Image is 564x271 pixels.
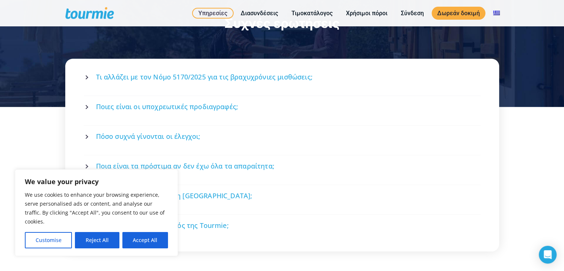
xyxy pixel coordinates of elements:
[25,177,168,186] p: We value your privacy
[96,72,313,82] span: Τι αλλάζει με τον Νόμο 5170/2025 για τις βραχυχρόνιες μισθώσεις;
[122,232,168,248] button: Accept All
[85,67,479,87] a: Τι αλλάζει με τον Νόμο 5170/2025 για τις βραχυχρόνιες μισθώσεις;
[539,246,557,264] div: Open Intercom Messenger
[340,9,393,18] a: Χρήσιμοι πόροι
[85,216,479,235] a: Τι είναι ο ψηφιακός οδηγός της Tourmie;
[286,9,338,18] a: Τιμοκατάλογος
[432,7,485,20] a: Δωρεάν δοκιμή
[85,127,479,146] a: Πόσο συχνά γίνονται οι έλεγχοι;
[192,8,234,19] a: Υπηρεσίες
[395,9,429,18] a: Σύνδεση
[85,97,479,117] a: Ποιες είναι οι υποχρεωτικές προδιαγραφές;
[75,232,119,248] button: Reject All
[96,132,201,141] span: Πόσο συχνά γίνονται οι έλεγχοι;
[85,156,479,176] a: Ποια είναι τα πρόστιμα αν δεν έχω όλα τα απαραίτητα;
[488,9,505,18] a: Αλλαγή σε
[96,102,238,111] span: Ποιες είναι οι υποχρεωτικές προδιαγραφές;
[85,186,479,206] a: Πώς βοηθά η Tourmie στη [GEOGRAPHIC_DATA];
[25,232,72,248] button: Customise
[235,9,284,18] a: Διασυνδέσεις
[25,190,168,226] p: We use cookies to enhance your browsing experience, serve personalised ads or content, and analys...
[96,161,274,171] span: Ποια είναι τα πρόστιμα αν δεν έχω όλα τα απαραίτητα;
